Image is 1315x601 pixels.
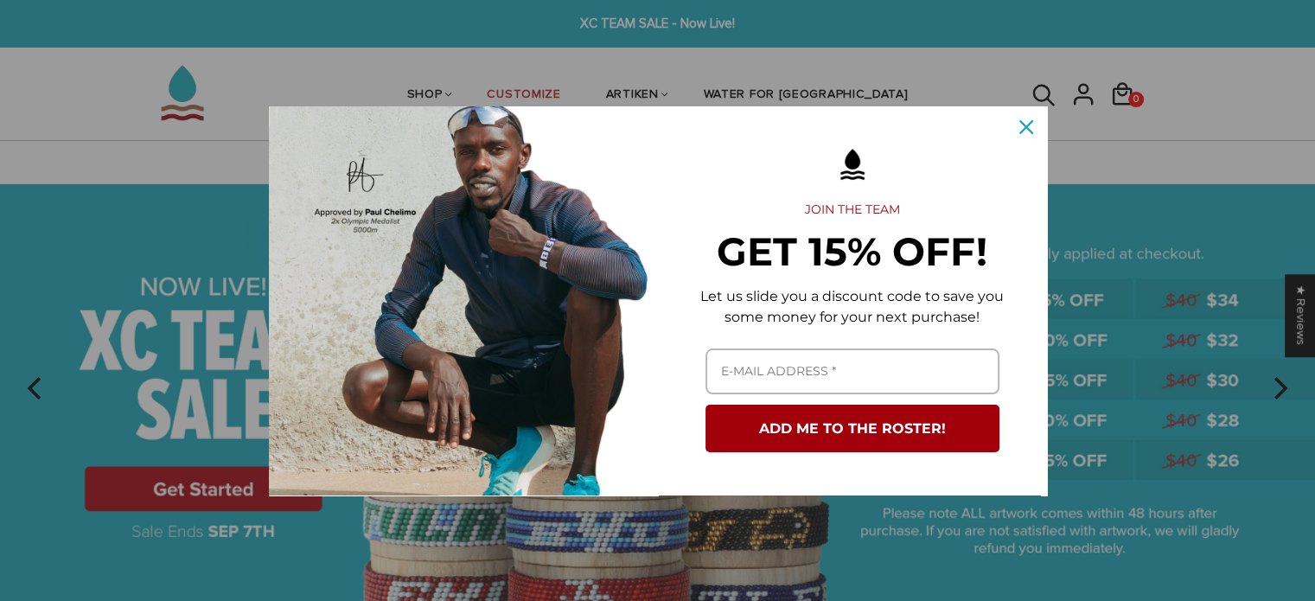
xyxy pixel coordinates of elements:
button: ADD ME TO THE ROSTER! [705,405,999,452]
input: Email field [705,348,999,394]
strong: GET 15% OFF! [717,227,987,275]
p: Let us slide you a discount code to save you some money for your next purchase! [686,286,1019,328]
h2: JOIN THE TEAM [686,202,1019,218]
svg: close icon [1019,120,1033,134]
button: Close [1005,106,1047,148]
